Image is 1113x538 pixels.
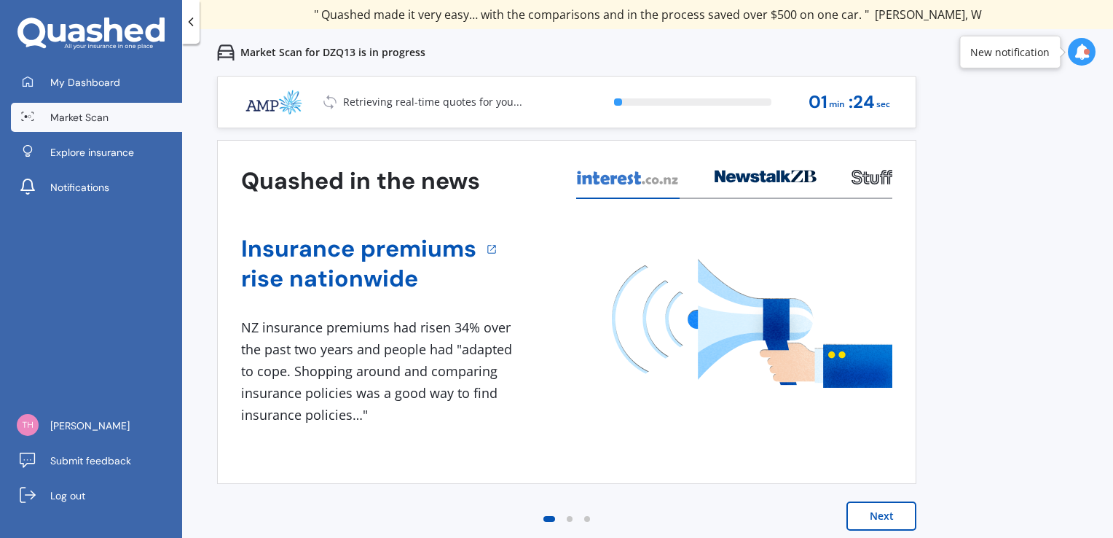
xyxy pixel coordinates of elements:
a: My Dashboard [11,68,182,97]
a: Insurance premiums [241,234,476,264]
p: Retrieving real-time quotes for you... [343,95,522,109]
span: : 24 [849,93,875,112]
button: Next [846,502,916,531]
span: 01 [809,93,827,112]
a: Explore insurance [11,138,182,167]
a: [PERSON_NAME] [11,411,182,440]
span: Market Scan [50,110,109,125]
span: Submit feedback [50,453,131,468]
div: New notification [970,44,1050,59]
span: min [829,95,845,114]
a: Log out [11,481,182,510]
a: Submit feedback [11,446,182,475]
img: car.f15378c7a67c060ca3f3.svg [217,44,235,61]
span: My Dashboard [50,75,120,90]
h3: Quashed in the news [241,166,480,196]
img: d24d4fb8c46bae37f8d6e10cbe801fc9 [17,414,39,436]
span: Explore insurance [50,145,134,160]
a: Market Scan [11,103,182,132]
span: Notifications [50,180,109,195]
a: Notifications [11,173,182,202]
a: rise nationwide [241,264,476,294]
span: [PERSON_NAME] [50,418,130,433]
div: NZ insurance premiums had risen 34% over the past two years and people had "adapted to cope. Shop... [241,317,518,426]
span: sec [876,95,890,114]
img: media image [612,259,892,388]
span: Log out [50,488,85,503]
p: Market Scan for DZQ13 is in progress [240,45,425,60]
